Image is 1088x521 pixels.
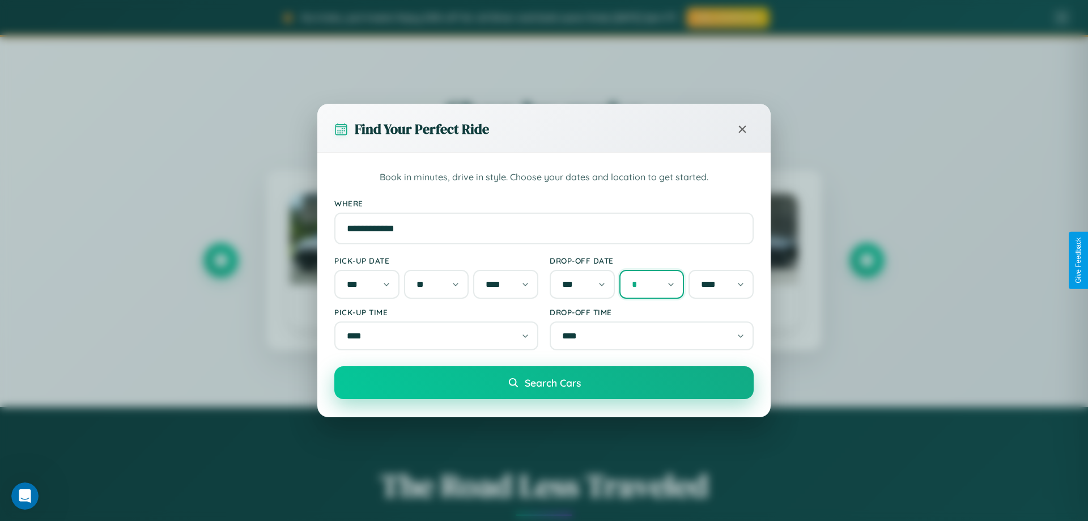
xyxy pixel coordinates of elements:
label: Drop-off Date [550,256,754,265]
p: Book in minutes, drive in style. Choose your dates and location to get started. [334,170,754,185]
label: Drop-off Time [550,307,754,317]
span: Search Cars [525,376,581,389]
label: Where [334,198,754,208]
label: Pick-up Time [334,307,538,317]
h3: Find Your Perfect Ride [355,120,489,138]
button: Search Cars [334,366,754,399]
label: Pick-up Date [334,256,538,265]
